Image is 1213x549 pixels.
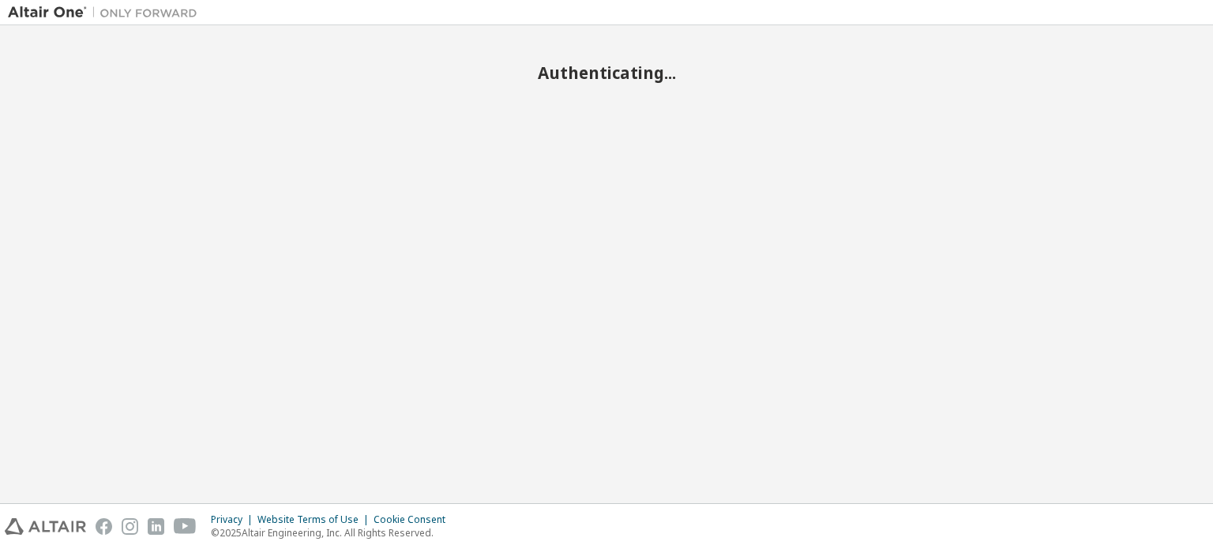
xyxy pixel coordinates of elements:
[122,518,138,535] img: instagram.svg
[8,62,1205,83] h2: Authenticating...
[8,5,205,21] img: Altair One
[5,518,86,535] img: altair_logo.svg
[374,513,455,526] div: Cookie Consent
[174,518,197,535] img: youtube.svg
[257,513,374,526] div: Website Terms of Use
[96,518,112,535] img: facebook.svg
[148,518,164,535] img: linkedin.svg
[211,513,257,526] div: Privacy
[211,526,455,540] p: © 2025 Altair Engineering, Inc. All Rights Reserved.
